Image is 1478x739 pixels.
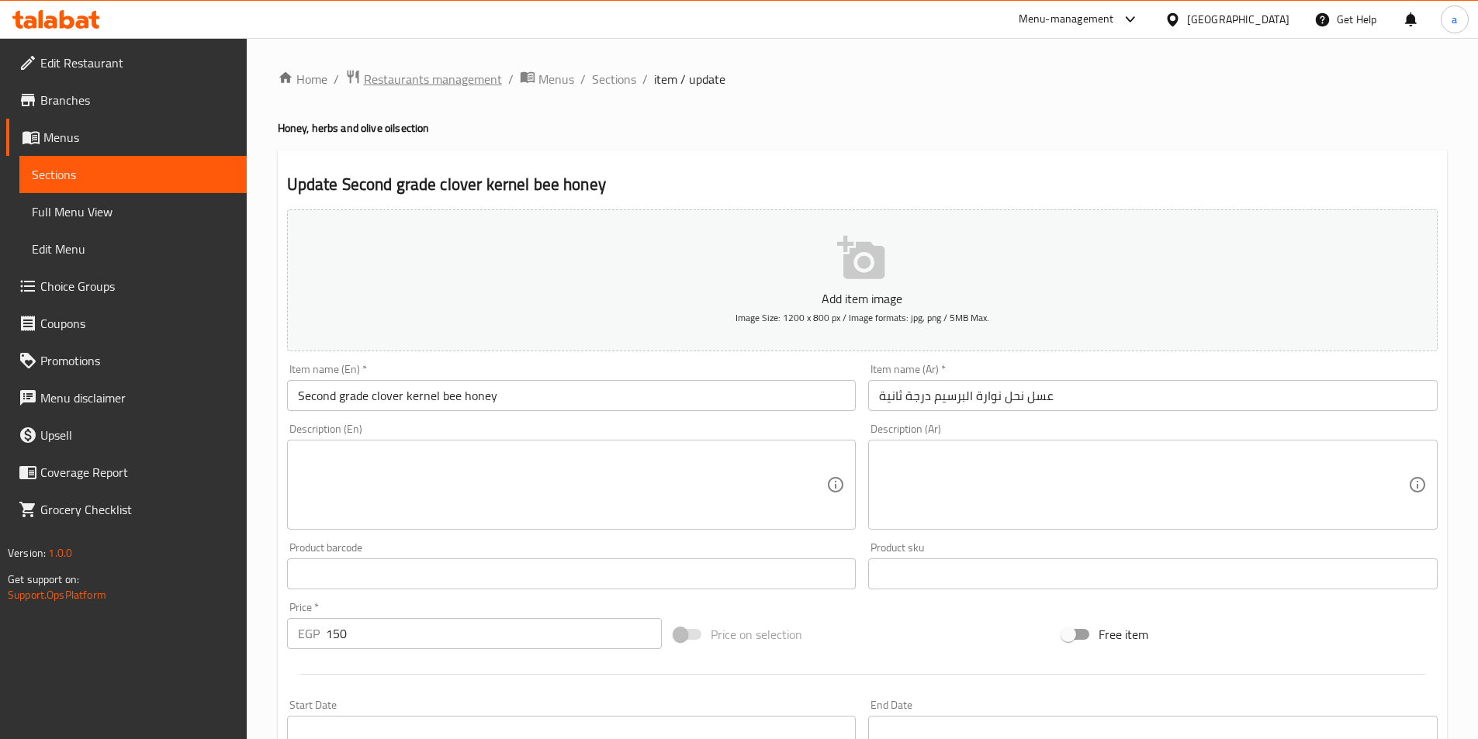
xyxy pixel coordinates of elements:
input: Please enter product sku [868,558,1438,589]
a: Coverage Report [6,454,247,491]
a: Edit Restaurant [6,44,247,81]
a: Choice Groups [6,268,247,305]
input: Enter name Ar [868,380,1438,411]
span: Grocery Checklist [40,500,234,519]
input: Please enter product barcode [287,558,857,589]
a: Full Menu View [19,193,247,230]
div: [GEOGRAPHIC_DATA] [1187,11,1289,28]
a: Branches [6,81,247,119]
li: / [642,70,648,88]
p: Add item image [311,289,1414,308]
a: Sections [592,70,636,88]
a: Promotions [6,342,247,379]
nav: breadcrumb [278,69,1447,89]
span: Branches [40,91,234,109]
a: Home [278,70,327,88]
span: item / update [654,70,725,88]
span: Image Size: 1200 x 800 px / Image formats: jpg, png / 5MB Max. [736,309,989,326]
span: Menu disclaimer [40,388,234,407]
input: Enter name En [287,380,857,411]
span: Sections [32,165,234,184]
span: Free item [1099,625,1148,644]
a: Menu disclaimer [6,379,247,416]
p: EGP [298,624,320,643]
span: Restaurants management [364,70,502,88]
span: Choice Groups [40,277,234,295]
a: Support.OpsPlatform [8,585,106,605]
button: Add item imageImage Size: 1200 x 800 px / Image formats: jpg, png / 5MB Max. [287,209,1438,351]
li: / [508,70,514,88]
span: a [1452,11,1457,28]
span: Menus [538,70,574,88]
span: Get support on: [8,569,79,589]
span: Price on selection [711,625,802,644]
a: Coupons [6,305,247,342]
a: Edit Menu [19,230,247,268]
span: Edit Menu [32,240,234,258]
span: 1.0.0 [48,543,72,563]
span: Edit Restaurant [40,54,234,72]
span: Coverage Report [40,463,234,482]
span: Version: [8,543,46,563]
a: Sections [19,156,247,193]
h4: Honey, herbs and olive oil section [278,120,1447,136]
a: Upsell [6,416,247,454]
a: Menus [520,69,574,89]
a: Menus [6,119,247,156]
a: Restaurants management [345,69,502,89]
h2: Update Second grade clover kernel bee honey [287,173,1438,196]
span: Coupons [40,314,234,333]
li: / [580,70,586,88]
span: Menus [43,128,234,147]
input: Please enter price [326,618,663,649]
div: Menu-management [1019,10,1114,29]
span: Upsell [40,426,234,444]
span: Promotions [40,351,234,370]
a: Grocery Checklist [6,491,247,528]
span: Full Menu View [32,202,234,221]
li: / [334,70,339,88]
